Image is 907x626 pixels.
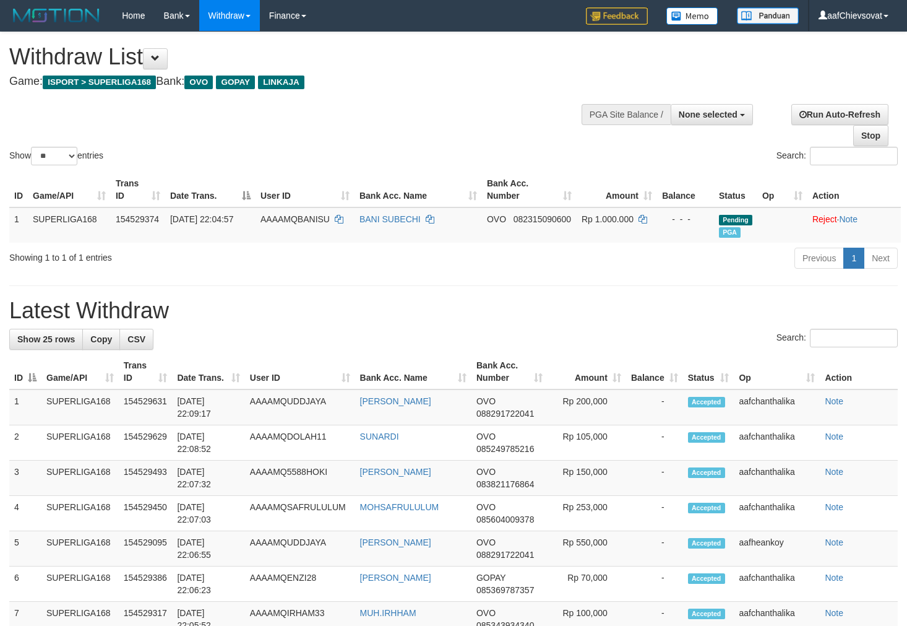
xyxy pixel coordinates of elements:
[794,248,844,269] a: Previous
[476,444,534,454] span: Copy 085249785216 to clipboard
[688,573,725,584] span: Accepted
[9,389,41,425] td: 1
[17,334,75,344] span: Show 25 rows
[9,461,41,496] td: 3
[807,172,901,207] th: Action
[119,531,173,567] td: 154529095
[172,531,244,567] td: [DATE] 22:06:55
[9,147,103,165] label: Show entries
[825,573,843,583] a: Note
[9,329,83,350] a: Show 25 rows
[172,567,244,602] td: [DATE] 22:06:23
[119,354,173,389] th: Trans ID: activate to sort column ascending
[9,207,28,243] td: 1
[28,207,111,243] td: SUPERLIGA168
[28,172,111,207] th: Game/API: activate to sort column ascending
[119,425,173,461] td: 154529629
[586,7,648,25] img: Feedback.jpg
[9,531,41,567] td: 5
[482,172,577,207] th: Bank Acc. Number: activate to sort column ascending
[360,537,431,547] a: [PERSON_NAME]
[688,609,725,619] span: Accepted
[734,461,820,496] td: aafchanthalika
[626,389,683,425] td: -
[41,354,119,389] th: Game/API: activate to sort column ascending
[9,76,592,88] h4: Game: Bank:
[43,76,156,89] span: ISPORT > SUPERLIGA168
[119,329,153,350] a: CSV
[216,76,255,89] span: GOPAY
[355,172,482,207] th: Bank Acc. Name: activate to sort column ascending
[119,461,173,496] td: 154529493
[172,425,244,461] td: [DATE] 22:08:52
[127,334,145,344] span: CSV
[662,213,709,225] div: - - -
[626,425,683,461] td: -
[170,214,233,224] span: [DATE] 22:04:57
[172,389,244,425] td: [DATE] 22:09:17
[184,76,213,89] span: OVO
[9,496,41,531] td: 4
[245,461,355,496] td: AAAAMQ5588HOKI
[548,531,626,567] td: Rp 550,000
[360,573,431,583] a: [PERSON_NAME]
[548,567,626,602] td: Rp 70,000
[864,248,898,269] a: Next
[9,425,41,461] td: 2
[245,531,355,567] td: AAAAMQUDDJAYA
[9,6,103,25] img: MOTION_logo.png
[839,214,858,224] a: Note
[359,214,421,224] a: BANI SUBECHI
[825,396,843,406] a: Note
[734,389,820,425] td: aafchanthalika
[9,298,898,323] h1: Latest Withdraw
[82,329,120,350] a: Copy
[825,608,843,618] a: Note
[807,207,901,243] td: ·
[41,425,119,461] td: SUPERLIGA168
[776,329,898,347] label: Search:
[688,503,725,513] span: Accepted
[688,538,725,549] span: Accepted
[360,396,431,406] a: [PERSON_NAME]
[119,567,173,602] td: 154529386
[360,432,399,441] a: SUNARDI
[734,531,820,567] td: aafheankoy
[548,354,626,389] th: Amount: activate to sort column ascending
[548,425,626,461] td: Rp 105,000
[734,496,820,531] td: aafchanthalika
[514,214,571,224] span: Copy 082315090600 to clipboard
[776,147,898,165] label: Search:
[719,227,741,238] span: Marked by aafheankoy
[843,248,864,269] a: 1
[688,432,725,443] span: Accepted
[825,467,843,477] a: Note
[471,354,548,389] th: Bank Acc. Number: activate to sort column ascending
[90,334,112,344] span: Copy
[245,567,355,602] td: AAAAMQENZI28
[626,496,683,531] td: -
[476,479,534,489] span: Copy 083821176864 to clipboard
[245,496,355,531] td: AAAAMQSAFRULULUM
[476,550,534,560] span: Copy 088291722041 to clipboard
[582,214,634,224] span: Rp 1.000.000
[9,45,592,69] h1: Withdraw List
[260,214,330,224] span: AAAAMQBANISU
[172,461,244,496] td: [DATE] 22:07:32
[119,496,173,531] td: 154529450
[476,608,496,618] span: OVO
[111,172,165,207] th: Trans ID: activate to sort column ascending
[853,125,888,146] a: Stop
[172,496,244,531] td: [DATE] 22:07:03
[688,397,725,407] span: Accepted
[9,567,41,602] td: 6
[657,172,714,207] th: Balance
[734,567,820,602] td: aafchanthalika
[476,515,534,524] span: Copy 085604009378 to clipboard
[666,7,718,25] img: Button%20Memo.svg
[41,567,119,602] td: SUPERLIGA168
[810,329,898,347] input: Search:
[734,354,820,389] th: Op: activate to sort column ascending
[245,425,355,461] td: AAAAMQDOLAH11
[548,496,626,531] td: Rp 253,000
